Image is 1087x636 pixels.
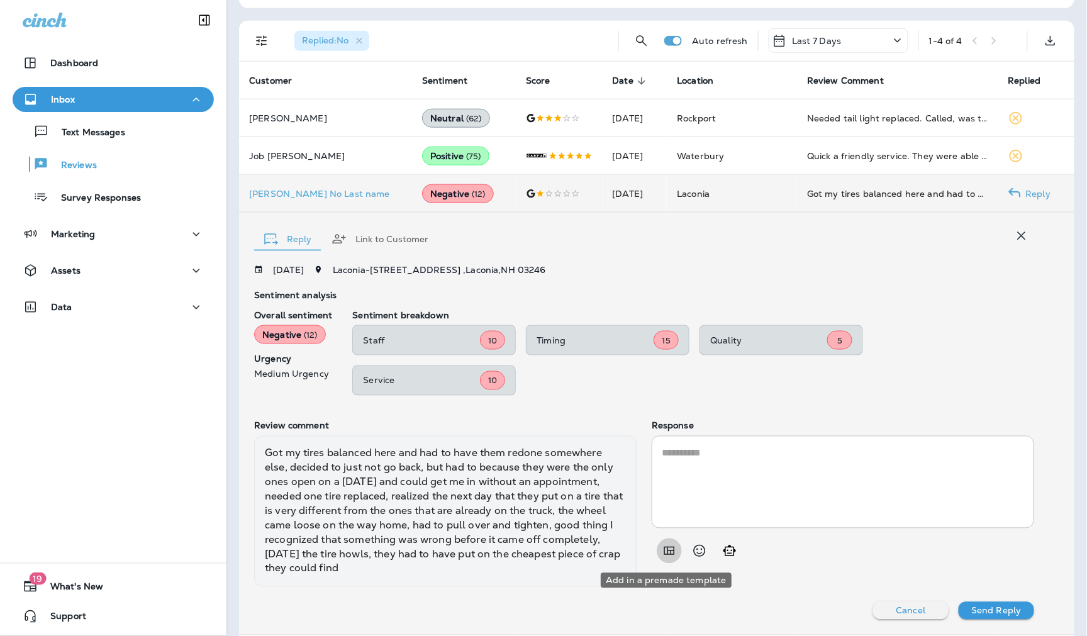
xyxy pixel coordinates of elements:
div: Got my tires balanced here and had to have them redone somewhere else, decided to just not go bac... [254,436,637,587]
button: Cancel [873,602,949,620]
p: Quality [710,335,827,345]
div: Add in a premade template [601,573,732,588]
span: 15 [662,335,671,346]
p: Text Messages [49,127,125,139]
button: Add in a premade template [657,538,682,564]
p: Survey Responses [48,192,141,204]
p: Reviews [48,160,97,172]
span: Laconia - [STREET_ADDRESS] , Laconia , NH 03246 [333,264,546,276]
td: [DATE] [603,137,667,175]
p: Job [PERSON_NAME] [249,151,402,161]
div: Needed tail light replaced. Called, was told I didn't need an appointment. Showed up, was told to... [807,112,988,125]
button: Marketing [13,221,214,247]
button: 19What's New [13,574,214,599]
button: Generate AI response [717,538,742,564]
span: Sentiment [422,75,484,87]
td: [DATE] [603,99,667,137]
button: Text Messages [13,118,214,145]
button: Survey Responses [13,184,214,210]
span: Location [677,75,730,87]
p: Auto refresh [692,36,748,46]
span: Support [38,611,86,627]
span: Sentiment [422,75,467,86]
p: Timing [537,335,654,345]
p: Medium Urgency [254,369,332,379]
span: Review Comment [807,75,884,86]
div: Positive [422,147,489,165]
div: Click to view Customer Drawer [249,189,402,199]
p: [DATE] [273,265,304,275]
p: Review comment [254,421,637,431]
div: Negative [422,184,494,203]
button: Support [13,604,214,629]
span: ( 12 ) [472,189,486,199]
p: Reply [1021,189,1051,199]
button: Send Reply [959,602,1034,620]
span: 10 [488,376,497,386]
p: Marketing [51,229,95,239]
p: Urgency [254,354,332,364]
span: Customer [249,75,308,87]
button: Select an emoji [687,538,712,564]
div: Quick a friendly service. They were able to repair my tire and saved me money. [807,150,988,162]
span: 5 [837,335,842,346]
span: Replied [1008,75,1057,87]
span: What's New [38,581,103,596]
p: Overall sentiment [254,310,332,320]
td: [DATE] [603,175,667,213]
p: Sentiment analysis [254,290,1034,300]
div: 1 - 4 of 4 [929,36,962,46]
div: Neutral [422,109,490,128]
p: Staff [363,335,480,345]
span: Date [613,75,650,87]
button: Search Reviews [629,28,654,53]
span: ( 62 ) [466,113,482,124]
span: Date [613,75,634,86]
button: Reviews [13,151,214,177]
span: Score [526,75,550,86]
span: Review Comment [807,75,900,87]
button: Export as CSV [1038,28,1063,53]
button: Dashboard [13,50,214,75]
span: Laconia [677,188,710,199]
span: Replied : No [302,35,348,46]
span: ( 75 ) [466,151,481,162]
span: Waterbury [677,150,724,162]
button: Collapse Sidebar [187,8,222,33]
span: Score [526,75,567,87]
span: Location [677,75,713,86]
button: Link to Customer [321,216,438,262]
p: Assets [51,265,81,276]
p: Sentiment breakdown [352,310,1034,320]
span: Customer [249,75,292,86]
p: [PERSON_NAME] [249,113,402,123]
button: Reply [254,216,321,262]
span: ( 12 ) [304,330,318,340]
p: Service [363,376,480,386]
p: Last 7 Days [792,36,842,46]
button: Assets [13,258,214,283]
button: Inbox [13,87,214,112]
p: Response [652,421,1034,431]
span: Replied [1008,75,1041,86]
div: Negative [254,325,326,344]
div: Got my tires balanced here and had to have them redone somewhere else, decided to just not go bac... [807,187,988,200]
p: Send Reply [971,606,1021,616]
span: 19 [29,572,46,585]
button: Data [13,294,214,320]
span: Rockport [677,113,716,124]
div: Replied:No [294,31,369,51]
button: Filters [249,28,274,53]
span: 10 [488,335,497,346]
p: Dashboard [50,58,98,68]
p: Data [51,302,72,312]
p: Inbox [51,94,75,104]
p: Cancel [896,606,926,616]
p: [PERSON_NAME] No Last name [249,189,402,199]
